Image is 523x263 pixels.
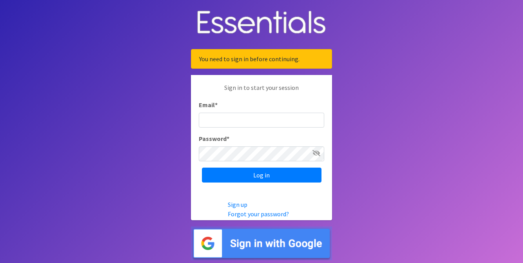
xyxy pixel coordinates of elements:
[199,100,218,110] label: Email
[191,49,332,69] div: You need to sign in before continuing.
[227,135,229,142] abbr: required
[199,83,324,100] p: Sign in to start your session
[191,226,332,261] img: Sign in with Google
[202,168,321,183] input: Log in
[191,3,332,43] img: Human Essentials
[228,210,289,218] a: Forgot your password?
[215,101,218,109] abbr: required
[199,134,229,143] label: Password
[228,201,247,208] a: Sign up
